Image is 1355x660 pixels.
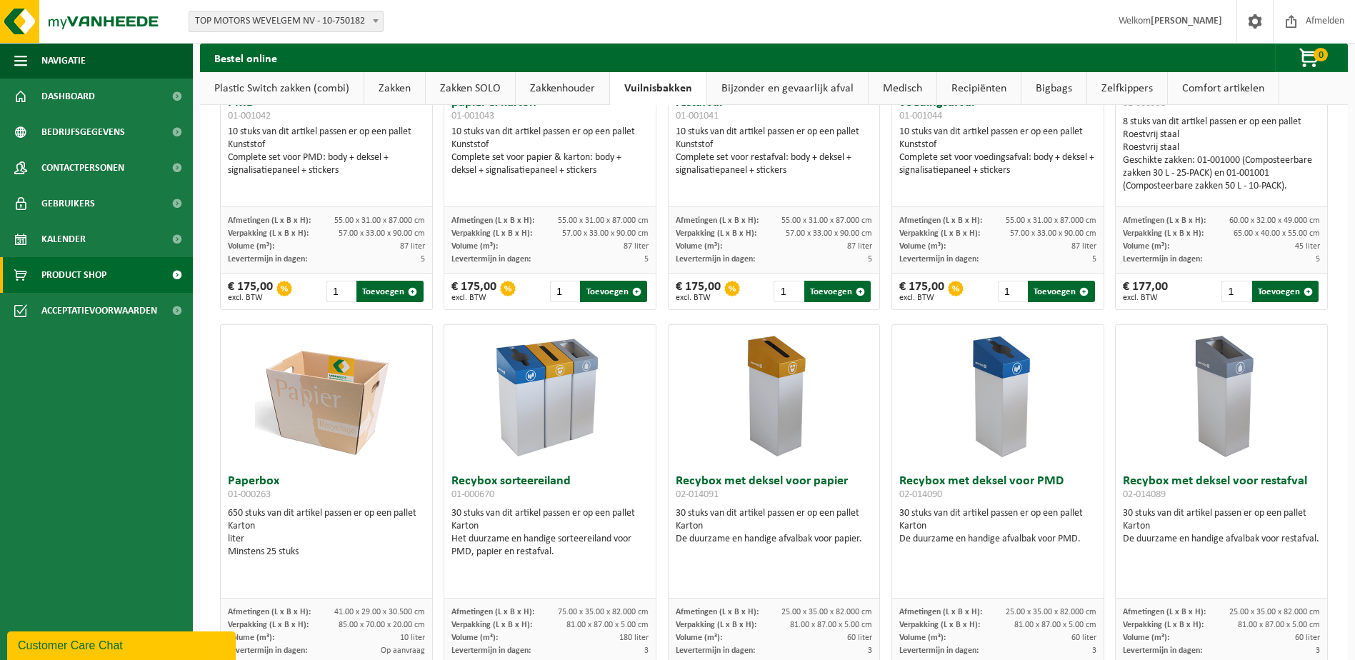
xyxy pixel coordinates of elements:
[334,608,425,616] span: 41.00 x 29.00 x 30.500 cm
[451,281,496,302] div: € 175,00
[676,111,719,121] span: 01-001041
[1123,154,1320,193] div: Geschikte zakken: 01-001000 (Composteerbare zakken 30 L - 25-PACK) en 01-001001 (Composteerbare z...
[899,608,982,616] span: Afmetingen (L x B x H):
[676,229,756,238] span: Verpakking (L x B x H):
[1238,621,1320,629] span: 81.00 x 87.00 x 5.00 cm
[1021,72,1086,105] a: Bigbags
[451,634,498,642] span: Volume (m³):
[1275,44,1346,72] button: 0
[200,72,364,105] a: Plastic Switch zakken (combi)
[451,255,531,264] span: Levertermijn in dagen:
[566,621,649,629] span: 81.00 x 87.00 x 5.00 cm
[356,281,423,302] button: Toevoegen
[189,11,384,32] span: TOP MOTORS WEVELGEM NV - 10-750182
[676,216,759,225] span: Afmetingen (L x B x H):
[1123,294,1168,302] span: excl. BTW
[1123,141,1320,154] div: Roestvrij staal
[899,126,1096,177] div: 10 stuks van dit artikel passen er op een pallet
[228,520,425,533] div: Karton
[676,621,756,629] span: Verpakking (L x B x H):
[676,489,719,500] span: 02-014091
[899,507,1096,546] div: 30 stuks van dit artikel passen er op een pallet
[228,533,425,546] div: liter
[644,255,649,264] span: 5
[41,186,95,221] span: Gebruikers
[676,507,873,546] div: 30 stuks van dit artikel passen er op een pallet
[1123,129,1320,141] div: Roestvrij staal
[1123,255,1202,264] span: Levertermijn in dagen:
[228,294,273,302] span: excl. BTW
[451,111,494,121] span: 01-001043
[702,325,845,468] img: 02-014091
[228,126,425,177] div: 10 stuks van dit artikel passen er op een pallet
[228,242,274,251] span: Volume (m³):
[624,242,649,251] span: 87 liter
[451,507,649,559] div: 30 stuks van dit artikel passen er op een pallet
[899,139,1096,151] div: Kunststof
[899,646,979,655] span: Levertermijn in dagen:
[41,221,86,257] span: Kalender
[790,621,872,629] span: 81.00 x 87.00 x 5.00 cm
[899,242,946,251] span: Volume (m³):
[676,242,722,251] span: Volume (m³):
[676,281,721,302] div: € 175,00
[1314,48,1328,61] span: 0
[676,294,721,302] span: excl. BTW
[899,111,942,121] span: 01-001044
[41,150,124,186] span: Contactpersonen
[1087,72,1167,105] a: Zelfkippers
[781,608,872,616] span: 25.00 x 35.00 x 82.000 cm
[1168,72,1279,105] a: Comfort artikelen
[1028,281,1094,302] button: Toevoegen
[451,520,649,533] div: Karton
[1123,621,1204,629] span: Verpakking (L x B x H):
[339,621,425,629] span: 85.00 x 70.00 x 20.00 cm
[400,634,425,642] span: 10 liter
[899,151,1096,177] div: Complete set voor voedingsafval: body + deksel + signalisatiepaneel + stickers
[381,646,425,655] span: Op aanvraag
[1252,281,1319,302] button: Toevoegen
[228,507,425,559] div: 650 stuks van dit artikel passen er op een pallet
[1014,621,1096,629] span: 81.00 x 87.00 x 5.00 cm
[326,281,355,302] input: 1
[1123,281,1168,302] div: € 177,00
[619,634,649,642] span: 180 liter
[869,72,936,105] a: Medisch
[558,216,649,225] span: 55.00 x 31.00 x 87.000 cm
[1006,216,1096,225] span: 55.00 x 31.00 x 87.000 cm
[516,72,609,105] a: Zakkenhouder
[786,229,872,238] span: 57.00 x 33.00 x 90.00 cm
[334,216,425,225] span: 55.00 x 31.00 x 87.000 cm
[1123,520,1320,533] div: Karton
[998,281,1026,302] input: 1
[1295,242,1320,251] span: 45 liter
[1123,507,1320,546] div: 30 stuks van dit artikel passen er op een pallet
[41,114,125,150] span: Bedrijfsgegevens
[774,281,802,302] input: 1
[41,257,106,293] span: Product Shop
[1092,255,1096,264] span: 5
[479,325,621,468] img: 01-000670
[228,139,425,151] div: Kunststof
[558,608,649,616] span: 75.00 x 35.00 x 82.000 cm
[1229,216,1320,225] span: 60.00 x 32.00 x 49.000 cm
[451,621,532,629] span: Verpakking (L x B x H):
[899,520,1096,533] div: Karton
[676,634,722,642] span: Volume (m³):
[451,126,649,177] div: 10 stuks van dit artikel passen er op een pallet
[451,475,649,504] h3: Recybox sorteereiland
[451,216,534,225] span: Afmetingen (L x B x H):
[580,281,646,302] button: Toevoegen
[676,151,873,177] div: Complete set voor restafval: body + deksel + signalisatiepaneel + stickers
[1123,489,1166,500] span: 02-014089
[228,475,425,504] h3: Paperbox
[228,489,271,500] span: 01-000263
[451,646,531,655] span: Levertermijn in dagen:
[426,72,515,105] a: Zakken SOLO
[1123,533,1320,546] div: De duurzame en handige afvalbak voor restafval.
[1123,646,1202,655] span: Levertermijn in dagen:
[1316,255,1320,264] span: 5
[41,293,157,329] span: Acceptatievoorwaarden
[899,216,982,225] span: Afmetingen (L x B x H):
[676,520,873,533] div: Karton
